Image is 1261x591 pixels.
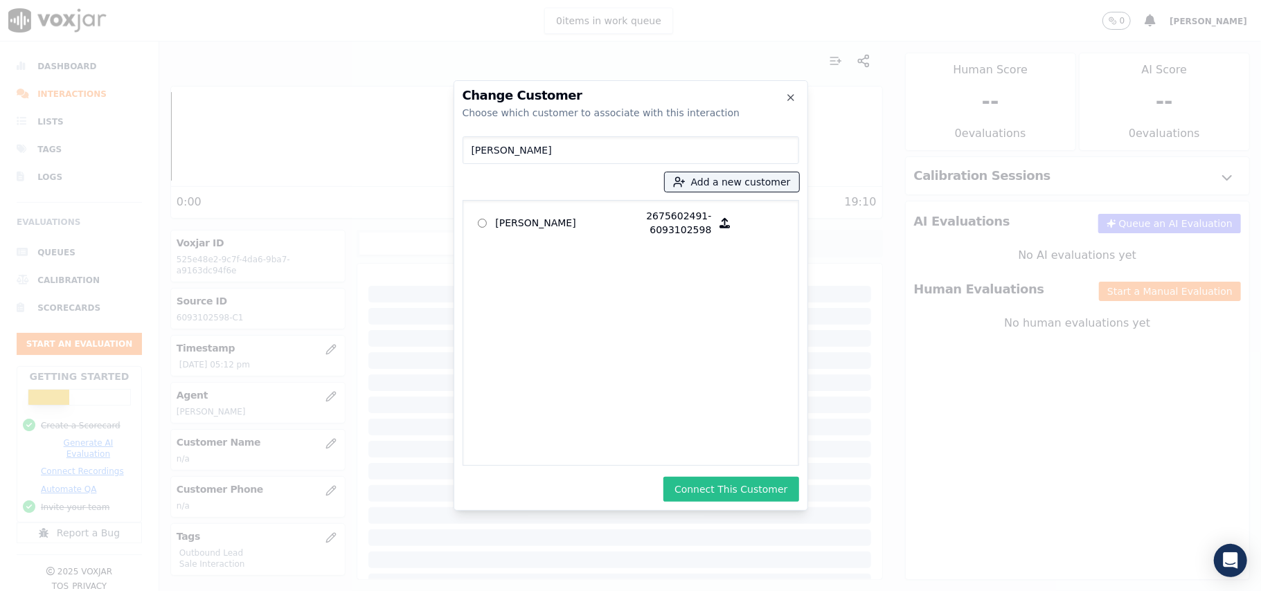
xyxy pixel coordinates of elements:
[1214,544,1247,577] div: Open Intercom Messenger
[712,209,739,237] button: [PERSON_NAME] 2675602491-6093102598
[463,106,799,120] div: Choose which customer to associate with this interaction
[463,136,799,164] input: Search Customers
[496,209,604,237] p: [PERSON_NAME]
[665,172,799,192] button: Add a new customer
[663,477,798,502] button: Connect This Customer
[604,209,712,237] p: 2675602491-6093102598
[478,219,487,228] input: [PERSON_NAME] 2675602491-6093102598
[463,89,799,102] h2: Change Customer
